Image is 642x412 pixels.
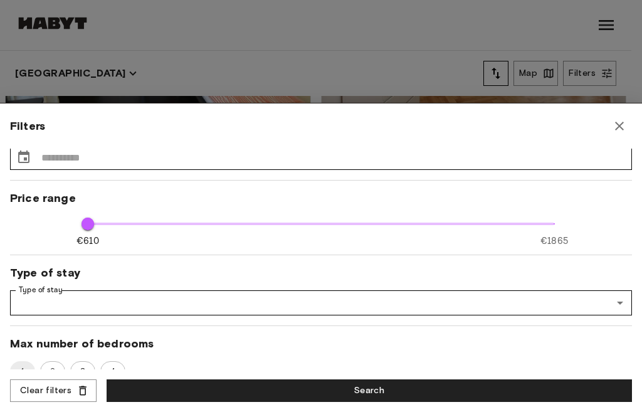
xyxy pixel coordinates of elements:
[107,379,632,403] button: Search
[70,361,95,381] div: 3
[76,235,99,248] span: €610
[10,379,97,403] button: Clear filters
[100,361,125,381] div: 4
[540,235,568,248] span: €1865
[10,119,45,134] span: Filters
[13,366,31,378] span: 1
[10,361,35,381] div: 1
[10,336,632,351] span: Max number of bedrooms
[10,265,632,280] span: Type of stay
[19,285,63,295] label: Type of stay
[73,366,92,378] span: 3
[11,145,36,170] button: Choose date
[103,366,122,378] span: 4
[10,191,632,206] span: Price range
[40,361,65,381] div: 2
[43,366,62,378] span: 2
